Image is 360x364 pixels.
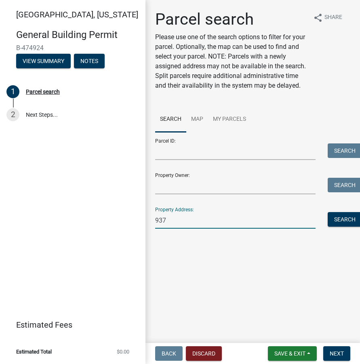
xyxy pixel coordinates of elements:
i: share [313,13,323,23]
span: Save & Exit [274,350,305,357]
p: Please use one of the search options to filter for your parcel. Optionally, the map can be used t... [155,32,307,90]
span: Estimated Total [16,349,52,354]
button: Discard [186,346,222,361]
div: Parcel search [26,89,60,95]
a: Map [186,107,208,133]
span: Share [324,13,342,23]
div: 2 [6,108,19,121]
span: [GEOGRAPHIC_DATA], [US_STATE] [16,10,138,19]
h4: General Building Permit [16,29,139,41]
wm-modal-confirm: Summary [16,58,71,65]
button: View Summary [16,54,71,68]
button: Next [323,346,350,361]
button: Save & Exit [268,346,317,361]
span: Next [330,350,344,357]
a: My Parcels [208,107,251,133]
button: Back [155,346,183,361]
div: 1 [6,85,19,98]
a: Search [155,107,186,133]
wm-modal-confirm: Notes [74,58,105,65]
h1: Parcel search [155,10,307,29]
span: B-474924 [16,44,129,52]
span: $0.00 [117,349,129,354]
button: shareShare [307,10,349,25]
button: Notes [74,54,105,68]
span: Back [162,350,176,357]
a: Estimated Fees [6,317,133,333]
